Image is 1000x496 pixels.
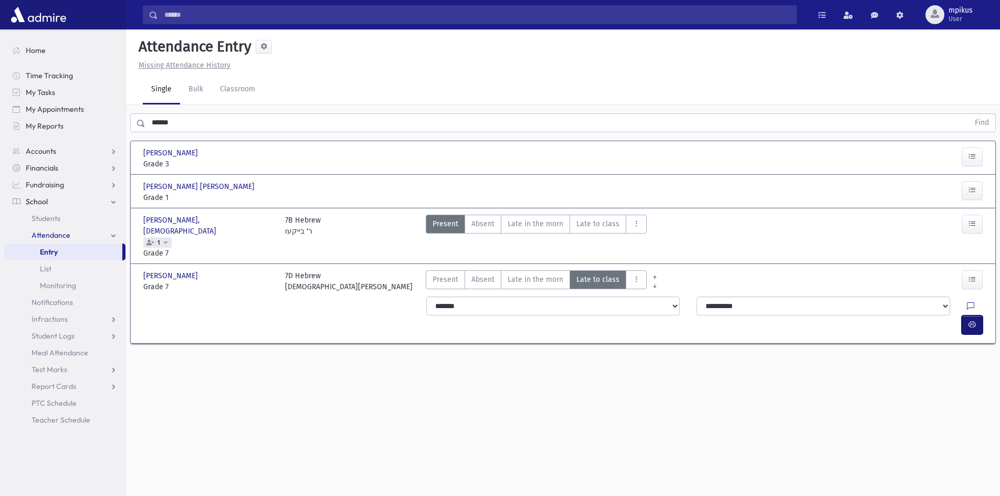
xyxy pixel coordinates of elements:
[31,230,70,240] span: Attendance
[31,382,76,391] span: Report Cards
[969,114,995,132] button: Find
[433,218,458,229] span: Present
[4,328,125,344] a: Student Logs
[26,197,48,206] span: School
[143,248,275,259] span: Grade 7
[4,176,125,193] a: Fundraising
[4,42,125,59] a: Home
[31,331,75,341] span: Student Logs
[26,180,64,189] span: Fundraising
[285,215,321,259] div: 7B Hebrew ר' בייקעו
[40,281,76,290] span: Monitoring
[134,38,251,56] h5: Attendance Entry
[4,143,125,160] a: Accounts
[31,214,60,223] span: Students
[155,239,162,246] span: 1
[31,415,90,425] span: Teacher Schedule
[26,46,46,55] span: Home
[8,4,69,25] img: AdmirePro
[158,5,796,24] input: Search
[949,6,973,15] span: mpikus
[508,218,563,229] span: Late in the morn
[508,274,563,285] span: Late in the morn
[143,215,275,237] span: [PERSON_NAME], [DEMOGRAPHIC_DATA]
[576,274,619,285] span: Late to class
[143,270,200,281] span: [PERSON_NAME]
[31,314,68,324] span: Infractions
[576,218,619,229] span: Late to class
[143,159,275,170] span: Grade 3
[471,218,494,229] span: Absent
[26,104,84,114] span: My Appointments
[143,281,275,292] span: Grade 7
[4,361,125,378] a: Test Marks
[212,75,264,104] a: Classroom
[471,274,494,285] span: Absent
[31,298,73,307] span: Notifications
[4,210,125,227] a: Students
[31,398,77,408] span: PTC Schedule
[4,277,125,294] a: Monitoring
[143,192,275,203] span: Grade 1
[26,163,58,173] span: Financials
[26,146,56,156] span: Accounts
[139,61,230,70] u: Missing Attendance History
[134,61,230,70] a: Missing Attendance History
[4,244,122,260] a: Entry
[4,411,125,428] a: Teacher Schedule
[4,101,125,118] a: My Appointments
[31,365,67,374] span: Test Marks
[4,193,125,210] a: School
[4,311,125,328] a: Infractions
[4,260,125,277] a: List
[4,395,125,411] a: PTC Schedule
[949,15,973,23] span: User
[4,344,125,361] a: Meal Attendance
[26,71,73,80] span: Time Tracking
[143,147,200,159] span: [PERSON_NAME]
[40,247,58,257] span: Entry
[4,67,125,84] a: Time Tracking
[426,215,647,259] div: AttTypes
[31,348,88,357] span: Meal Attendance
[426,270,647,292] div: AttTypes
[4,160,125,176] a: Financials
[180,75,212,104] a: Bulk
[26,88,55,97] span: My Tasks
[285,270,413,292] div: 7D Hebrew [DEMOGRAPHIC_DATA][PERSON_NAME]
[433,274,458,285] span: Present
[143,181,257,192] span: [PERSON_NAME] [PERSON_NAME]
[4,227,125,244] a: Attendance
[4,118,125,134] a: My Reports
[4,294,125,311] a: Notifications
[143,75,180,104] a: Single
[4,378,125,395] a: Report Cards
[40,264,51,273] span: List
[26,121,64,131] span: My Reports
[4,84,125,101] a: My Tasks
